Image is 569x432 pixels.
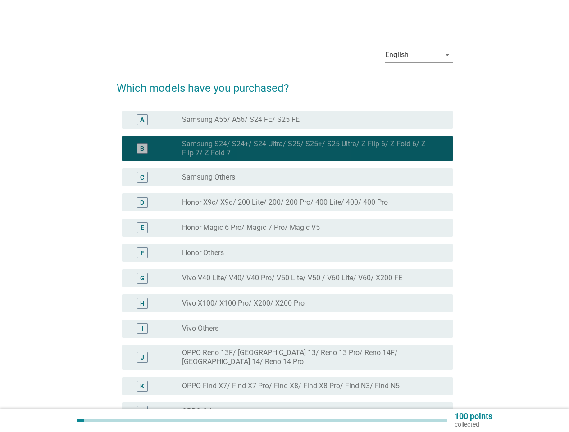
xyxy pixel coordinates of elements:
[140,299,145,308] div: H
[140,198,144,207] div: D
[140,173,144,182] div: C
[182,223,320,232] label: Honor Magic 6 Pro/ Magic 7 Pro/ Magic V5
[182,407,223,416] label: OPPO Others
[182,139,438,157] label: Samsung S24/ S24+/ S24 Ultra/ S25/ S25+/ S25 Ultra/ Z Flip 6/ Z Fold 6/ Z Flip 7/ Z Fold 7
[455,420,492,428] p: collected
[141,223,144,233] div: E
[182,274,402,283] label: Vivo V40 Lite/ V40/ V40 Pro/ V50 Lite/ V50 / V60 Lite/ V60/ X200 FE
[182,173,235,182] label: Samsung Others
[140,274,145,283] div: G
[182,115,300,124] label: Samsung A55/ A56/ S24 FE/ S25 FE
[455,412,492,420] p: 100 points
[182,198,388,207] label: Honor X9c/ X9d/ 200 Lite/ 200/ 200 Pro/ 400 Lite/ 400/ 400 Pro
[141,407,144,416] div: L
[385,51,409,59] div: English
[141,353,144,362] div: J
[442,49,453,60] i: arrow_drop_down
[182,248,224,257] label: Honor Others
[182,324,218,333] label: Vivo Others
[140,382,144,391] div: K
[182,299,305,308] label: Vivo X100/ X100 Pro/ X200/ X200 Pro
[141,324,143,333] div: I
[182,348,438,366] label: OPPO Reno 13F/ [GEOGRAPHIC_DATA] 13/ Reno 13 Pro/ Reno 14F/ [GEOGRAPHIC_DATA] 14/ Reno 14 Pro
[141,248,144,258] div: F
[140,115,144,125] div: A
[140,144,144,153] div: B
[182,382,400,391] label: OPPO Find X7/ Find X7 Pro/ Find X8/ Find X8 Pro/ Find N3/ Find N5
[117,71,453,96] h2: Which models have you purchased?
